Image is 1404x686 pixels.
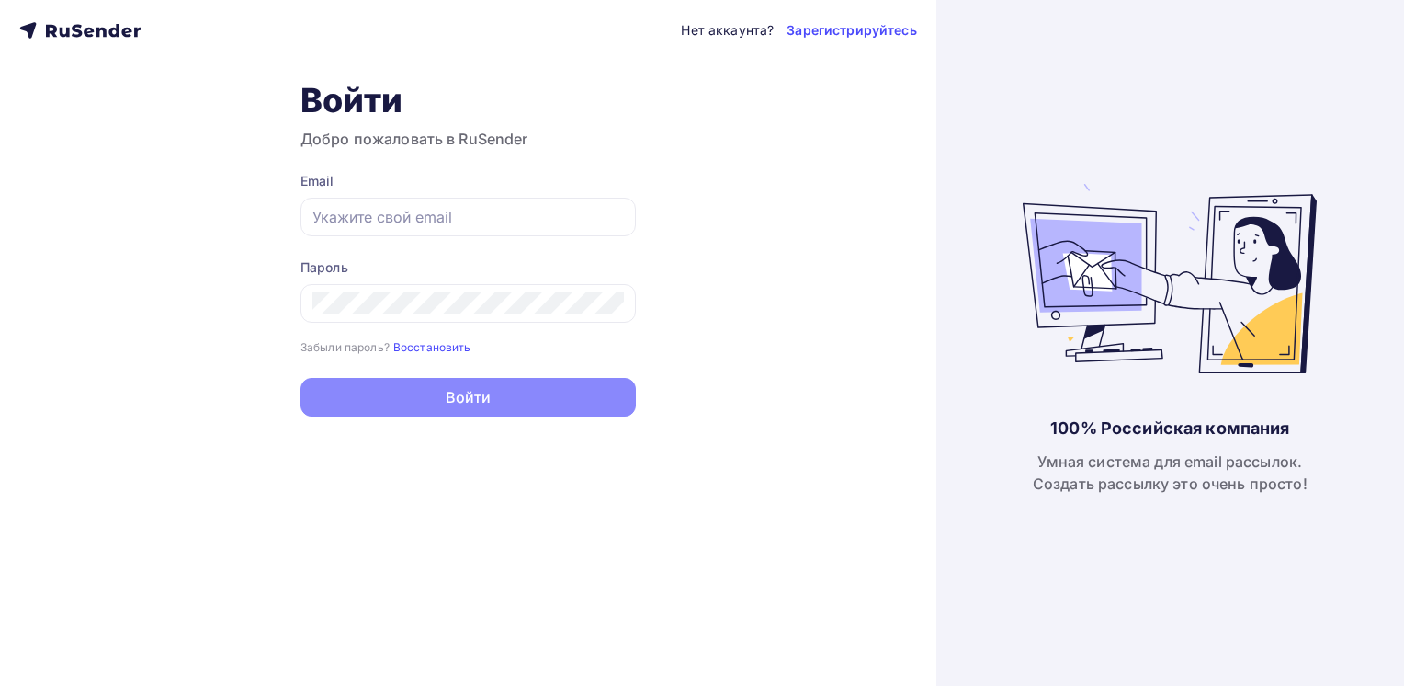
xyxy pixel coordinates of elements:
[393,340,471,354] small: Восстановить
[681,21,774,40] div: Нет аккаунта?
[1033,451,1308,495] div: Умная система для email рассылок. Создать рассылку это очень просто!
[300,258,636,277] div: Пароль
[312,206,624,228] input: Укажите свой email
[787,21,916,40] a: Зарегистрируйтесь
[300,340,390,354] small: Забыли пароль?
[300,128,636,150] h3: Добро пожаловать в RuSender
[1050,417,1289,440] div: 100% Российская компания
[300,378,636,417] button: Войти
[393,338,471,354] a: Восстановить
[300,172,636,190] div: Email
[300,80,636,120] h1: Войти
